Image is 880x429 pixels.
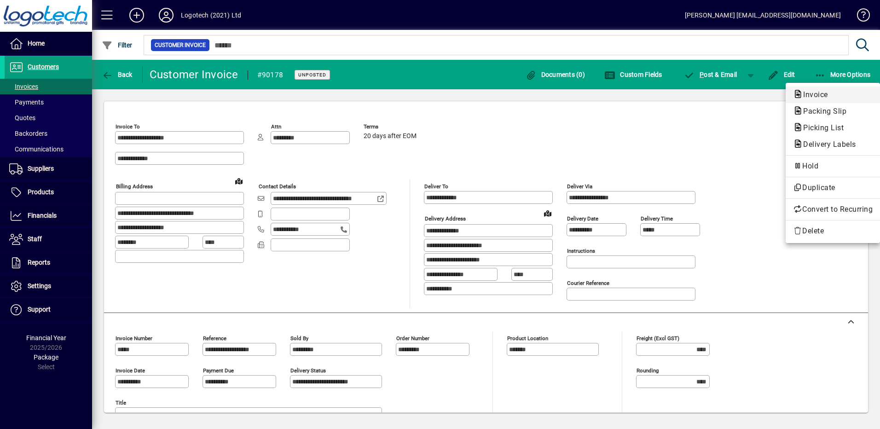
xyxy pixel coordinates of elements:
[793,161,873,172] span: Hold
[793,204,873,215] span: Convert to Recurring
[793,90,833,99] span: Invoice
[793,140,861,149] span: Delivery Labels
[793,182,873,193] span: Duplicate
[793,107,851,116] span: Packing Slip
[793,123,848,132] span: Picking List
[793,226,873,237] span: Delete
